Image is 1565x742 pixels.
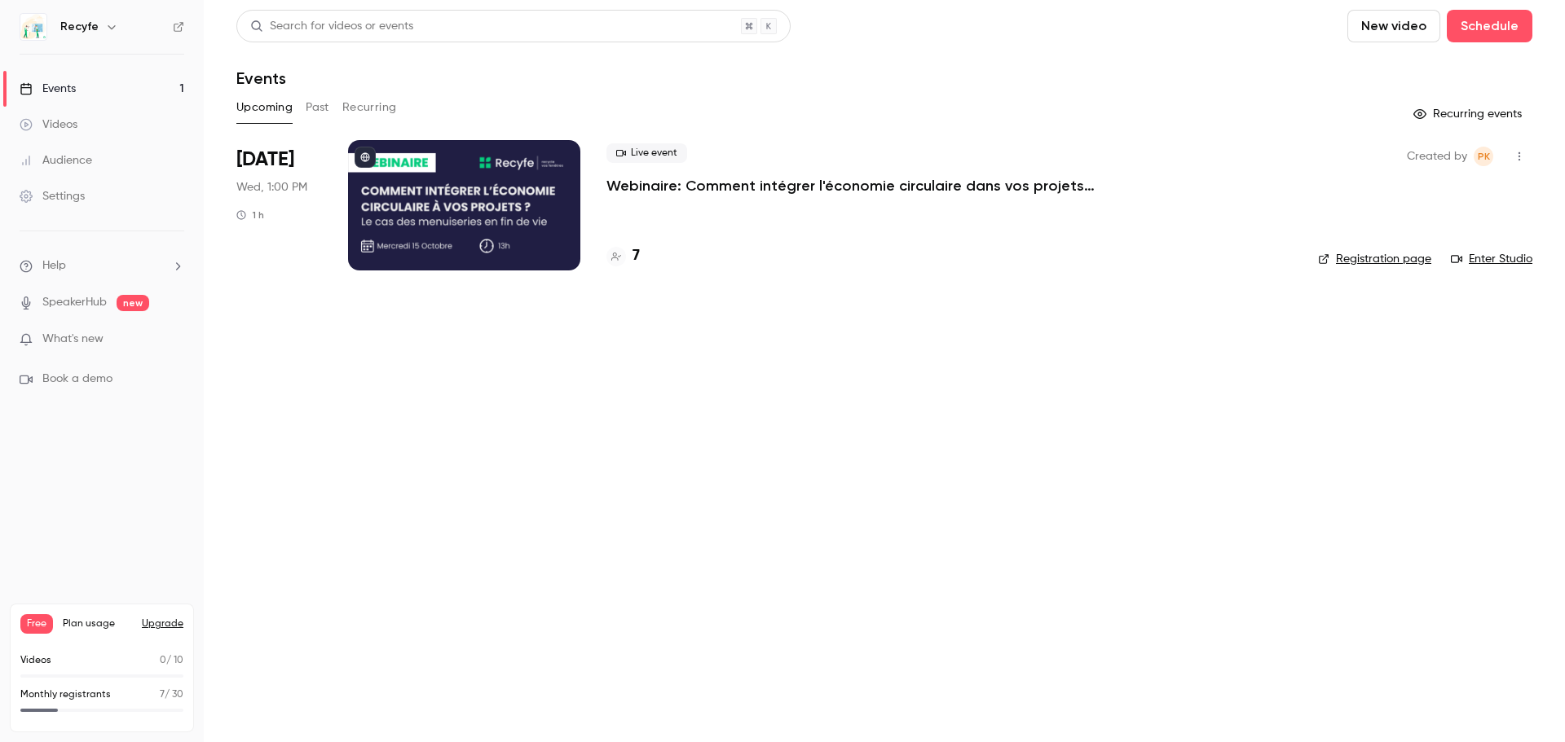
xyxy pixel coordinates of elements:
div: Oct 15 Wed, 1:00 PM (Europe/Paris) [236,140,322,270]
button: Upcoming [236,94,293,121]
span: 0 [160,656,166,665]
div: Videos [20,116,77,133]
span: What's new [42,331,104,348]
span: PK [1478,147,1490,166]
a: SpeakerHub [42,294,107,311]
span: Created by [1407,147,1467,166]
span: Plan usage [63,617,132,630]
span: Book a demo [42,371,112,388]
p: / 30 [160,687,183,702]
h4: 7 [633,245,640,267]
span: new [117,295,149,311]
div: 1 h [236,209,264,222]
button: Recurring events [1406,101,1532,127]
div: Events [20,81,76,97]
div: Audience [20,152,92,169]
p: / 10 [160,653,183,668]
button: Recurring [342,94,397,121]
a: 7 [606,245,640,267]
h1: Events [236,68,286,88]
li: help-dropdown-opener [20,257,184,274]
span: Free [20,614,53,634]
img: Recyfe [20,14,46,40]
a: Enter Studio [1451,251,1532,267]
span: Help [42,257,66,274]
div: Settings [20,188,85,204]
span: Pauline KATCHAVENDA [1474,147,1493,166]
h6: Recyfe [60,19,99,35]
button: Schedule [1447,10,1532,42]
button: New video [1347,10,1440,42]
span: [DATE] [236,147,294,173]
p: Videos [20,653,51,668]
span: 7 [160,690,165,700]
div: Search for videos or events [250,18,413,35]
iframe: Noticeable Trigger [165,332,184,347]
p: Monthly registrants [20,687,111,702]
a: Registration page [1318,251,1431,267]
a: Webinaire: Comment intégrer l'économie circulaire dans vos projets ? [606,176,1095,195]
span: Live event [606,143,687,163]
button: Past [306,94,329,121]
button: Upgrade [142,617,183,630]
span: Wed, 1:00 PM [236,179,307,195]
